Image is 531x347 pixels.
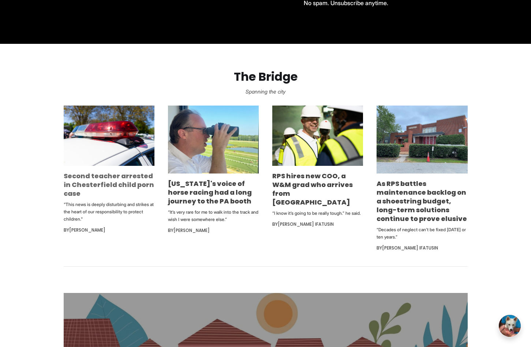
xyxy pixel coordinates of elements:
a: [PERSON_NAME] [69,227,105,233]
div: By [272,220,363,229]
p: “I know it’s going to be really tough.” he said. [272,210,363,217]
p: "This news is deeply disturbing and strikes at the heart of our responsibility to protect children." [64,201,154,223]
a: As RPS battles maintenance backlog on a shoestring budget, long-term solutions continue to prove ... [377,179,467,223]
img: As RPS battles maintenance backlog on a shoestring budget, long-term solutions continue to prove ... [377,106,467,173]
img: Virginia's voice of horse racing had a long journey to the PA booth [168,106,259,173]
p: “Decades of neglect can’t be fixed [DATE] or ten years.” [377,226,467,241]
p: Spanning the city [12,87,519,97]
a: [US_STATE]'s voice of horse racing had a long journey to the PA booth [168,179,252,206]
div: By [64,226,154,234]
a: Second teacher arrested in Chesterfield child porn case [64,171,154,198]
a: [PERSON_NAME] Ifatusin [382,245,438,251]
a: [PERSON_NAME] [173,227,210,233]
div: By [377,244,467,252]
img: RPS hires new COO, a W&M grad who arrives from Indianapolis [272,106,363,166]
img: Second teacher arrested in Chesterfield child porn case [64,106,154,166]
p: “It’s very rare for me to walk into the track and wish I were somewhere else.” [168,209,259,223]
a: [PERSON_NAME] Ifatusin [278,221,334,227]
iframe: portal-trigger [493,311,531,347]
div: By [168,226,259,235]
h2: The Bridge [12,70,519,84]
a: RPS hires new COO, a W&M grad who arrives from [GEOGRAPHIC_DATA] [272,171,353,207]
